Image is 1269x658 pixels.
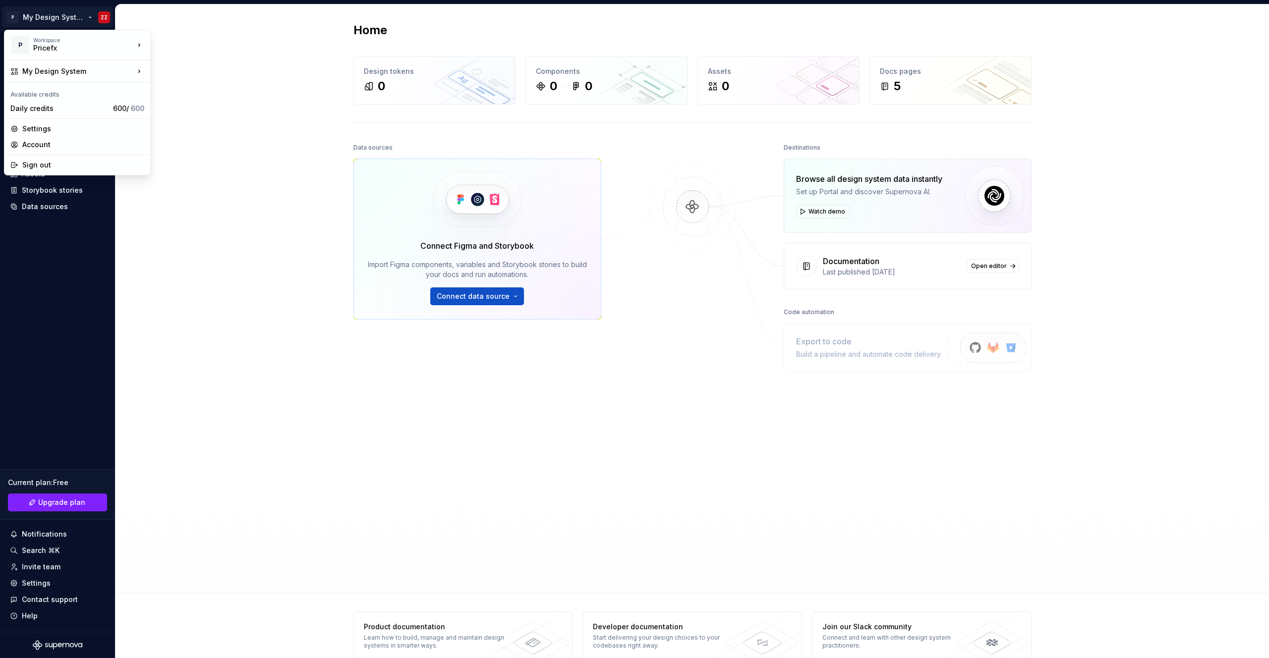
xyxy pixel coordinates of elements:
div: Account [22,140,144,150]
div: Pricefx [33,43,117,53]
div: Sign out [22,160,144,170]
div: Daily credits [10,104,109,113]
span: 600 / [113,104,144,112]
span: 600 [131,104,144,112]
div: P [11,36,29,54]
div: Workspace [33,37,134,43]
div: Settings [22,124,144,134]
div: My Design System [22,66,134,76]
div: Available credits [6,85,148,101]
